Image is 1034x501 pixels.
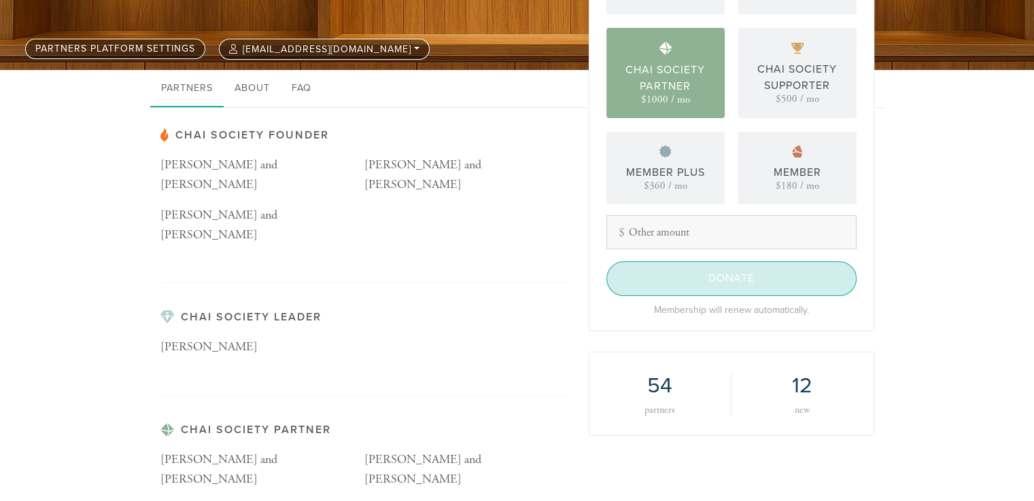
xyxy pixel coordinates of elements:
img: pp-diamond.svg [160,310,174,324]
h2: 54 [610,373,710,398]
a: Partners [150,70,224,108]
div: Membership will renew automatically. [606,303,857,317]
div: Chai Society Partner [610,62,721,94]
h3: Chai Society Partner [160,423,568,437]
a: FAQ [281,70,322,108]
p: [PERSON_NAME] and [PERSON_NAME] [160,450,364,489]
h2: 12 [752,373,853,398]
div: partners [610,405,710,415]
div: $1000 / mo [641,94,690,105]
img: pp-partner.svg [160,128,169,142]
input: Other amount [606,215,857,249]
img: pp-platinum.svg [160,423,174,437]
div: Member Plus [626,164,705,181]
div: new [752,405,853,415]
button: [EMAIL_ADDRESS][DOMAIN_NAME] [219,39,430,60]
p: [PERSON_NAME] [160,337,364,357]
p: [PERSON_NAME] and [PERSON_NAME] [364,155,568,195]
a: About [224,70,281,108]
p: [PERSON_NAME] and [PERSON_NAME] [160,206,364,245]
h3: Chai Society Leader [160,310,568,324]
a: Partners Platform settings [25,39,205,59]
img: pp-bronze.svg [792,145,803,157]
img: pp-silver.svg [659,145,672,157]
img: pp-gold.svg [791,43,804,54]
div: $500 / mo [776,94,819,104]
p: [PERSON_NAME] and [PERSON_NAME] [160,155,364,195]
div: $180 / mo [776,181,819,191]
input: Donate [606,261,857,295]
div: $360 / mo [644,181,687,191]
div: Chai Society Supporter [742,61,853,94]
p: [PERSON_NAME] and [PERSON_NAME] [364,450,568,489]
img: pp-platinum.svg [659,41,672,55]
div: Member [774,164,821,181]
h3: Chai Society Founder [160,128,568,142]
